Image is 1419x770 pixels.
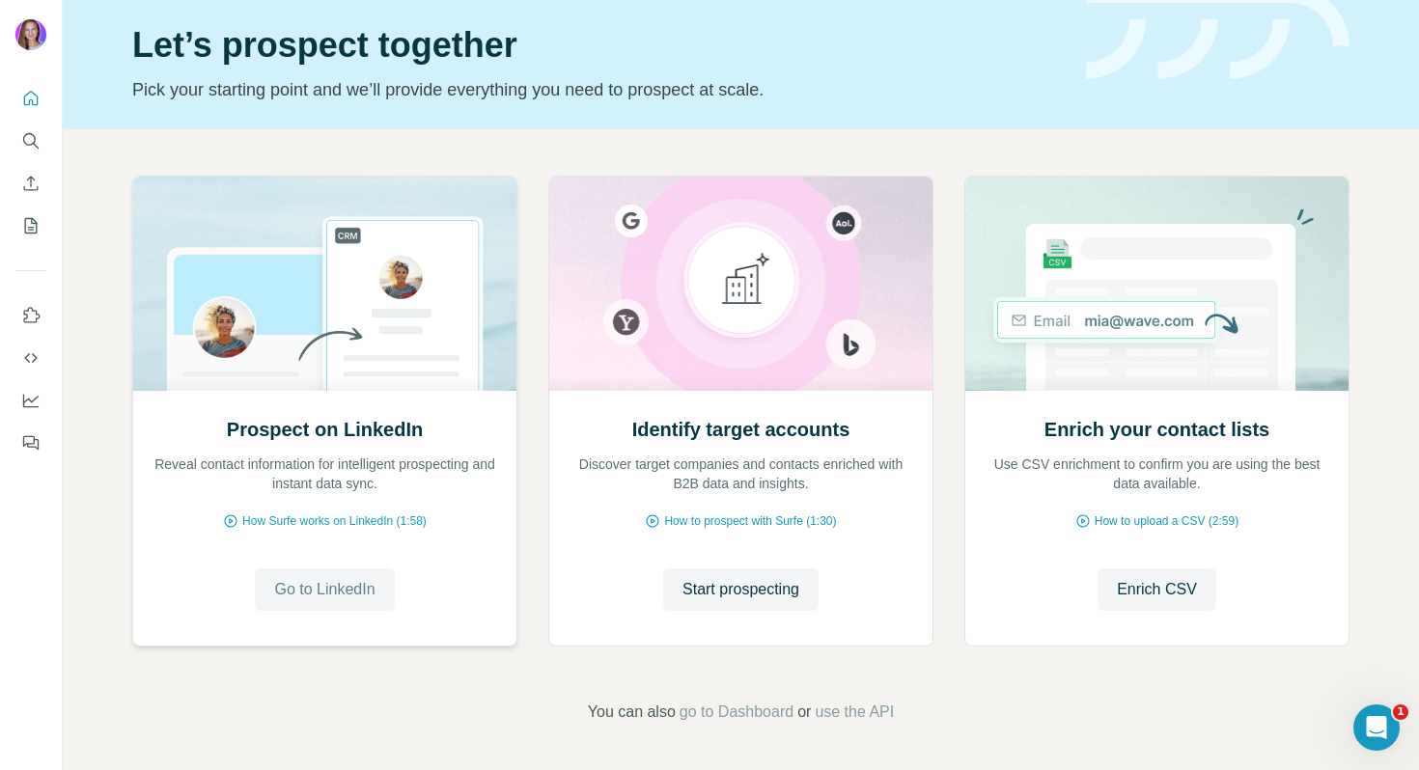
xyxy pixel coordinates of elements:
button: Dashboard [15,383,46,418]
span: How to upload a CSV (2:59) [1095,512,1238,530]
iframe: Intercom live chat [1353,704,1400,751]
h1: Let’s prospect together [132,26,1063,65]
img: Identify target accounts [548,177,933,391]
button: Go to LinkedIn [255,568,394,611]
span: 1 [1393,704,1408,720]
span: You can also [588,701,676,724]
span: or [797,701,811,724]
h2: Enrich your contact lists [1044,416,1269,443]
p: Reveal contact information for intelligent prospecting and instant data sync. [153,454,497,493]
span: Go to LinkedIn [274,578,375,601]
p: Discover target companies and contacts enriched with B2B data and insights. [569,454,913,493]
img: Enrich your contact lists [964,177,1349,391]
span: Enrich CSV [1117,578,1197,601]
button: go to Dashboard [680,701,793,724]
span: Start prospecting [682,578,799,601]
button: Enrich CSV [1098,568,1216,611]
button: use the API [815,701,894,724]
img: Avatar [15,19,46,50]
button: My lists [15,208,46,243]
button: Feedback [15,426,46,460]
button: Quick start [15,81,46,116]
p: Pick your starting point and we’ll provide everything you need to prospect at scale. [132,76,1063,103]
span: How to prospect with Surfe (1:30) [664,512,836,530]
button: Use Surfe API [15,341,46,375]
p: Use CSV enrichment to confirm you are using the best data available. [985,454,1329,493]
button: Use Surfe on LinkedIn [15,298,46,333]
button: Start prospecting [663,568,819,611]
button: Enrich CSV [15,166,46,201]
img: Prospect on LinkedIn [132,177,517,391]
h2: Prospect on LinkedIn [227,416,423,443]
h2: Identify target accounts [632,416,850,443]
span: How Surfe works on LinkedIn (1:58) [242,512,427,530]
button: Search [15,124,46,158]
